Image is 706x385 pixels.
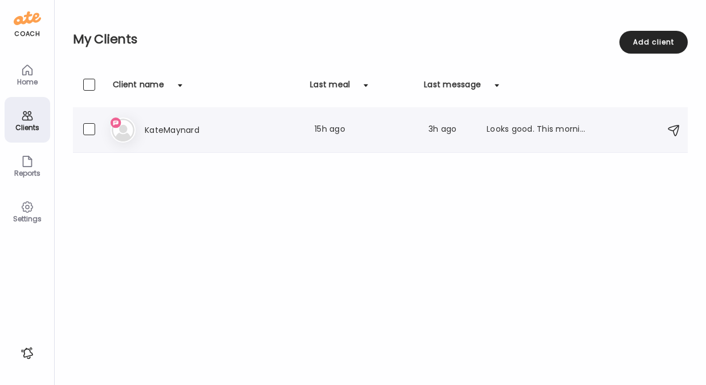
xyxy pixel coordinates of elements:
div: 15h ago [315,123,415,137]
img: ate [14,9,41,27]
div: Reports [7,169,48,177]
div: Client name [113,79,164,97]
h3: KateMaynard [145,123,245,137]
div: Looks good. This morning, not sure what happened for yellow recovery. Tried to get to bed at good... [487,123,587,137]
div: Add client [619,31,688,54]
div: Last meal [310,79,350,97]
h2: My Clients [73,31,688,48]
div: coach [14,29,40,39]
div: Settings [7,215,48,222]
div: Home [7,78,48,86]
div: Last message [424,79,481,97]
div: 3h ago [429,123,473,137]
div: Clients [7,124,48,131]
